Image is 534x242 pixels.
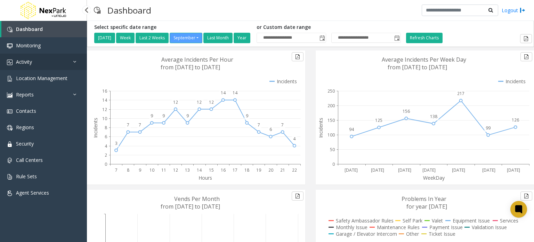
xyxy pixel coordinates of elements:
[7,43,13,49] img: 'icon'
[486,125,491,131] text: 99
[209,99,214,105] text: 12
[161,167,166,173] text: 11
[502,7,525,14] a: Logout
[318,33,326,43] span: Toggle popup
[16,189,49,196] span: Agent Services
[199,174,212,181] text: Hours
[293,136,296,142] text: 4
[16,157,43,163] span: Call Centers
[94,33,115,43] button: [DATE]
[327,132,335,138] text: 100
[92,118,99,138] text: Incidents
[327,103,335,109] text: 200
[7,125,13,131] img: 'icon'
[16,140,34,147] span: Security
[105,152,107,158] text: 2
[116,33,135,43] button: Week
[197,167,202,173] text: 14
[16,26,43,32] span: Dashboard
[16,124,34,131] span: Regions
[16,108,36,114] span: Contacts
[136,33,169,43] button: Last 2 Weeks
[161,56,233,63] text: Average Incidents Per Hour
[94,24,251,30] h5: Select specific date range
[406,33,443,43] button: Refresh Charts
[173,167,178,173] text: 12
[327,117,335,123] text: 150
[1,21,87,37] a: Dashboard
[7,60,13,65] img: 'icon'
[127,167,129,173] text: 8
[423,174,445,181] text: WeekDay
[246,113,248,119] text: 9
[520,34,532,43] button: Export to pdf
[139,167,141,173] text: 9
[371,167,384,173] text: [DATE]
[115,140,118,146] text: 3
[209,167,214,173] text: 15
[16,58,32,65] span: Activity
[292,192,304,201] button: Export to pdf
[104,2,155,19] h3: Dashboard
[115,167,118,173] text: 7
[102,107,107,112] text: 12
[269,126,272,132] text: 6
[185,167,190,173] text: 13
[233,167,237,173] text: 17
[105,161,107,167] text: 0
[345,167,358,173] text: [DATE]
[16,173,37,180] span: Rule Sets
[233,90,238,96] text: 14
[330,147,335,153] text: 50
[7,92,13,98] img: 'icon'
[430,114,437,119] text: 138
[258,122,260,128] text: 7
[127,122,129,128] text: 7
[382,56,466,63] text: Average Incidents Per Week Day
[375,117,382,123] text: 125
[102,97,107,103] text: 14
[520,52,532,61] button: Export to pdf
[7,174,13,180] img: 'icon'
[327,88,335,94] text: 250
[234,33,250,43] button: Year
[151,113,153,119] text: 9
[16,91,34,98] span: Reports
[94,2,100,19] img: pageIcon
[292,52,304,61] button: Export to pdf
[281,122,284,128] text: 7
[149,167,154,173] text: 10
[221,167,226,173] text: 16
[520,192,532,201] button: Export to pdf
[170,33,202,43] button: September
[7,27,13,32] img: 'icon'
[186,113,189,119] text: 9
[422,167,436,173] text: [DATE]
[398,167,411,173] text: [DATE]
[16,42,41,49] span: Monitoring
[7,141,13,147] img: 'icon'
[16,75,67,81] span: Location Management
[512,117,519,123] text: 126
[221,90,226,96] text: 14
[7,190,13,196] img: 'icon'
[393,33,400,43] span: Toggle popup
[203,33,233,43] button: Last Month
[482,167,495,173] text: [DATE]
[257,24,401,30] h5: or Custom date range
[268,167,273,173] text: 20
[457,91,464,96] text: 217
[349,126,354,132] text: 94
[388,63,447,71] text: from [DATE] to [DATE]
[174,195,220,203] text: Vends Per Month
[280,167,285,173] text: 21
[173,99,178,105] text: 12
[161,203,220,210] text: from [DATE] to [DATE]
[7,158,13,163] img: 'icon'
[102,116,107,122] text: 10
[244,167,249,173] text: 18
[105,143,107,149] text: 4
[102,88,107,94] text: 16
[292,167,297,173] text: 22
[105,134,107,140] text: 6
